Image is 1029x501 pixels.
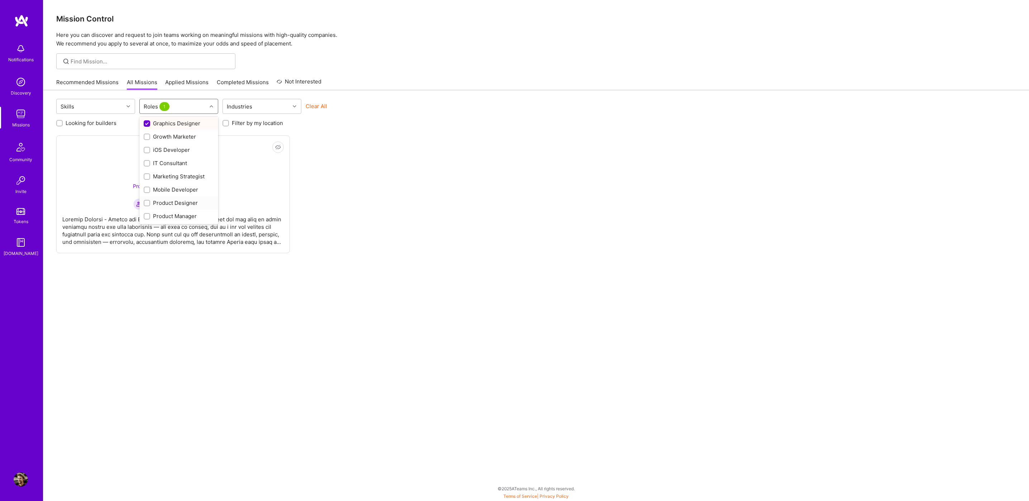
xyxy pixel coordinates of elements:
a: User Avatar [12,472,30,487]
i: icon SearchGrey [62,57,70,66]
div: iOS Developer [144,146,214,154]
img: Actively looking for builders [133,198,145,210]
div: Industries [225,101,254,112]
h3: Mission Control [56,14,1016,23]
div: IT Consultant [144,159,214,167]
span: 1 [159,102,169,111]
input: Find Mission... [71,58,230,65]
span: | [503,493,569,499]
div: Product Manager [144,212,214,220]
span: Program Manager [133,183,175,189]
a: Recommended Missions [56,78,119,90]
div: Missions [12,121,30,129]
img: teamwork [14,107,28,121]
div: [DOMAIN_NAME] [4,250,38,257]
label: Filter by my location [232,119,283,127]
div: © 2025 ATeams Inc., All rights reserved. [43,480,1029,497]
div: Invite [15,188,27,195]
img: Invite [14,173,28,188]
a: Privacy Policy [540,493,569,499]
div: Graphics Designer [144,120,214,127]
a: Not Interested [277,77,321,90]
p: Here you can discover and request to join teams working on meaningful missions with high-quality ... [56,31,1016,48]
img: guide book [14,235,28,250]
div: Product Designer [144,199,214,207]
img: discovery [14,75,28,89]
i: icon EyeClosed [275,144,281,150]
a: Applied Missions [165,78,209,90]
img: tokens [16,208,25,215]
a: Terms of Service [503,493,537,499]
img: User Avatar [14,472,28,487]
i: icon Chevron [293,105,296,108]
a: Company LogoGrindrProduct & MarketingProgram Manager and 1 other roleActively looking for builder... [62,141,284,247]
label: Looking for builders [66,119,116,127]
div: Mobile Developer [144,186,214,193]
div: Growth Marketer [144,133,214,140]
i: icon Chevron [126,105,130,108]
div: Skills [59,101,76,112]
button: Clear All [306,102,327,110]
div: Community [9,156,32,163]
a: All Missions [127,78,157,90]
div: Loremip Dolorsi - Ametco adi ElitSe’do eiusmod tem i utlaboreet dol mag aliq en admin veniamqu no... [62,210,284,246]
img: bell [14,42,28,56]
div: Notifications [8,56,34,63]
div: Roles [142,101,173,112]
img: logo [14,14,29,27]
div: Discovery [11,89,31,97]
i: icon Chevron [210,105,213,108]
div: Tokens [14,218,28,225]
img: Community [12,139,29,156]
a: Completed Missions [217,78,269,90]
div: Marketing Strategist [144,173,214,180]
